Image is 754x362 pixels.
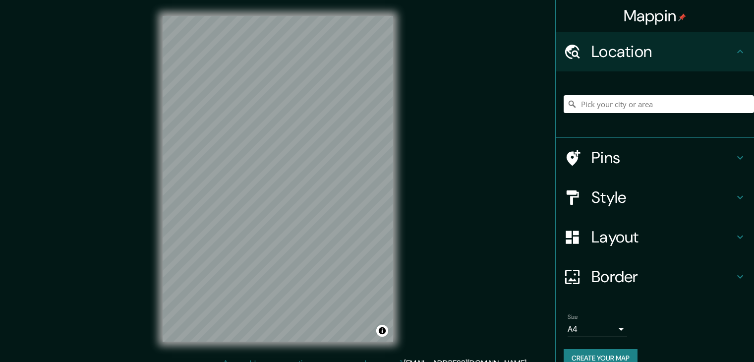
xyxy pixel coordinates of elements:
div: A4 [568,321,627,337]
div: Style [556,178,754,217]
input: Pick your city or area [564,95,754,113]
h4: Border [591,267,734,287]
img: pin-icon.png [678,13,686,21]
div: Border [556,257,754,297]
label: Size [568,313,578,321]
h4: Layout [591,227,734,247]
h4: Pins [591,148,734,168]
h4: Style [591,187,734,207]
div: Layout [556,217,754,257]
canvas: Map [163,16,393,342]
div: Location [556,32,754,71]
div: Pins [556,138,754,178]
h4: Mappin [624,6,687,26]
h4: Location [591,42,734,61]
button: Toggle attribution [376,325,388,337]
